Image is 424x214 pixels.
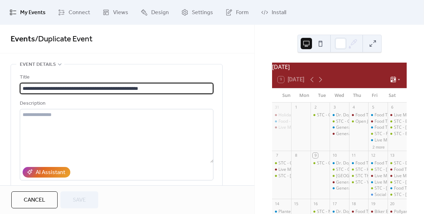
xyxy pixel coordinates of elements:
[388,173,407,179] div: Live Music - Mike Hayes -Lemont @ Sat Sep 13, 2025 2pm - 5pm (CDT)
[349,173,368,179] div: STC THEME NIGHT - YACHT ROCK @ Thu Sep 11, 2025 6pm - 10pm (CDT)
[151,8,169,17] span: Design
[351,201,357,206] div: 18
[313,201,318,206] div: 16
[368,185,387,191] div: STC - Warren Douglas Band @ Fri Sep 12, 2025 7pm - 10pm (CDT)
[330,160,349,166] div: Dr. Dog’s Food Truck - Roselle @ Weekly from 6pm to 9pm
[293,153,299,158] div: 8
[313,105,318,110] div: 2
[11,31,35,47] a: Events
[272,173,291,179] div: STC - Hunt House Creative Arts Center Adult Band Showcase @ Sun Sep 7, 2025 5pm - 7pm (CDT)STC - ...
[69,8,90,17] span: Connect
[274,153,279,158] div: 7
[368,192,387,198] div: Social - Magician Pat Flanagan @ Fri Sep 12, 2025 8pm - 10:30pm (CDT)
[368,179,387,185] div: Live Music - JD Kostyk - Roselle @ Fri Sep 12, 2025 7pm - 10pm (CDT)
[24,196,45,204] span: Cancel
[278,88,295,103] div: Sun
[368,125,387,131] div: Food Truck- Uncle Cams Sandwiches - Roselle @ Fri Sep 5, 2025 5pm - 9pm (CDT)
[349,112,368,118] div: Food Truck - Tacos Los Jarochitos - Lemont @ Thu Sep 4, 2025 5pm - 9pm (CDT)
[370,153,376,158] div: 12
[388,125,407,131] div: STC - Terry Byrne @ Sat Sep 6, 2025 2pm - 5pm (CDT)
[274,105,279,110] div: 31
[349,167,368,173] div: STC - Happy Lobster @ Thu Sep 11, 2025 5pm - 9pm (CDT)
[388,131,407,137] div: STC - EXHALE @ Sat Sep 6, 2025 7pm - 10pm (CDT)
[368,131,387,137] div: STC - Four Ds BBQ @ Fri Sep 5, 2025 5pm - 9pm (CDT)
[278,167,390,173] div: Live Music - [PERSON_NAME] @ [DATE] 2pm - 4pm (CDT)
[368,160,387,166] div: Food Truck - Da Wing Wagon/ Launch party - Roselle @ Fri Sep 12, 2025 5pm - 9pm (CDT)
[388,160,407,166] div: STC - Dark Horse Grill @ Sat Sep 13, 2025 1pm - 5pm (CDT)
[348,88,366,103] div: Thu
[332,201,337,206] div: 17
[349,160,368,166] div: Food Truck - Dr Dogs - Roselle @ Thu Sep 11, 2025 5pm - 9pm (CDT)
[272,125,291,131] div: Live Music - Shawn Salmon - Lemont @ Sun Aug 31, 2025 2pm - 5pm (CDT)
[278,112,371,118] div: Holiday Taproom Hours 12pm -10pm @ [DATE]
[176,3,218,22] a: Settings
[135,3,174,22] a: Design
[388,192,407,198] div: STC - Matt Keen Band @ Sat Sep 13, 2025 7pm - 10pm (CDT)
[330,118,349,125] div: STC - Charity Bike Ride with Sammy's Bikes @ Weekly from 6pm to 7:30pm on Wednesday from Wed May ...
[274,201,279,206] div: 14
[313,153,318,158] div: 9
[366,88,383,103] div: Fri
[11,191,58,208] button: Cancel
[272,118,291,125] div: Food - Good Stuff Eats - Roselle @ Sun Aug 31, 2025 1pm - 4pm (CDT)
[278,125,390,131] div: Live Music - [PERSON_NAME] @ [DATE] 2pm - 5pm (CDT)
[332,105,337,110] div: 3
[368,167,387,173] div: STC - Pierogi Rig @ Fri Sep 12, 2025 5pm - 9pm (CDT)
[331,88,348,103] div: Wed
[278,160,391,166] div: STC - Outdoor Doggie Dining class @ 1pm - 2:30pm (CDT)
[272,63,407,71] div: [DATE]
[53,3,95,22] a: Connect
[330,125,349,131] div: General Knowledge - Roselle @ Wed Sep 3, 2025 7pm - 9pm (CDT)
[370,201,376,206] div: 19
[20,60,56,69] span: Event details
[236,8,249,17] span: Form
[272,160,291,166] div: STC - Outdoor Doggie Dining class @ 1pm - 2:30pm (CDT)
[330,185,349,191] div: General Knowledge Trivia - Roselle @ Wed Sep 10, 2025 7pm - 9pm (CDT)
[388,185,407,191] div: Food Truck - Chuck’s Wood Fired Pizza - Roselle @ Sat Sep 13, 2025 5pm - 8pm (CST)
[368,137,387,143] div: Live Music - Billy Denton - Roselle @ Fri Sep 5, 2025 7pm - 10pm (CDT)
[272,8,286,17] span: Install
[368,173,387,179] div: Live Music - Dan Colles - Lemont @ Fri Sep 12, 2025 7pm - 10pm (CDT)
[311,160,330,166] div: STC - General Knowledge Trivia @ Tue Sep 9, 2025 7pm - 9pm (CDT)
[295,88,313,103] div: Mon
[368,118,387,125] div: Food Truck - Pizza 750 - Lemont @ Fri Sep 5, 2025 5pm - 9pm (CDT)
[370,144,387,150] button: 2 more
[349,179,368,185] div: STC - Yacht Rockettes @ Thu Sep 11, 2025 7pm - 10pm (CDT)
[368,112,387,118] div: Food Truck - Koris Koop -Roselle @ Fri Sep 5, 2025 5pm - 9pm (CDT)
[313,88,331,103] div: Tue
[192,8,213,17] span: Settings
[388,112,407,118] div: Live Music- InFunktious Duo - Lemont @ Sat Sep 6, 2025 2pm - 5pm (CDT)
[20,73,212,82] div: Title
[388,179,407,185] div: STC - Billy Denton @ Sat Sep 13, 2025 2pm - 5pm (CDT)
[349,118,368,125] div: Open Jam with Sam Wyatt @ STC @ Thu Sep 4, 2025 7pm - 11pm (CDT)
[332,153,337,158] div: 10
[20,8,46,17] span: My Events
[351,153,357,158] div: 11
[388,118,407,125] div: STC - Brew Town Bites @ Sat Sep 6, 2025 2pm - 7pm (CDT)
[220,3,254,22] a: Form
[311,112,330,118] div: STC - General Knowledge Trivia @ Tue Sep 2, 2025 7pm - 9pm (CDT)
[293,105,299,110] div: 1
[278,118,394,125] div: Food - Good Stuff Eats - Roselle @ [DATE] 1pm - 4pm (CDT)
[20,99,212,108] div: Description
[330,179,349,185] div: General Knowledge Trivia - Lemont @ Wed Sep 10, 2025 7pm - 9pm (CDT)
[351,105,357,110] div: 4
[330,173,349,179] div: STC - Stadium Street Eats @ Wed Sep 10, 2025 6pm - 9pm (CDT)
[293,201,299,206] div: 15
[370,105,376,110] div: 5
[272,167,291,173] div: Live Music - Dylan Raymond - Lemont @ Sun Sep 7, 2025 2pm - 4pm (CDT)
[390,105,395,110] div: 6
[330,167,349,173] div: STC - Charity Bike Ride with Sammy's Bikes @ Weekly from 6pm to 7:30pm on Wednesday from Wed May ...
[330,112,349,118] div: Dr. Dog’s Food Truck - Roselle @ Weekly from 6pm to 9pm
[383,88,401,103] div: Sat
[330,131,349,137] div: General Knowledge Trivia - Lemont @ Wed Sep 3, 2025 7pm - 9pm (CDT)
[272,112,291,118] div: Holiday Taproom Hours 12pm -10pm @ Sun Aug 31, 2025
[4,3,51,22] a: My Events
[390,153,395,158] div: 13
[113,8,128,17] span: Views
[35,31,93,47] span: / Duplicate Event
[97,3,134,22] a: Views
[36,168,65,177] div: AI Assistant
[388,167,407,173] div: Food Truck - Happy Times - Lemont @ Sat Sep 13, 2025 2pm - 6pm (CDT)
